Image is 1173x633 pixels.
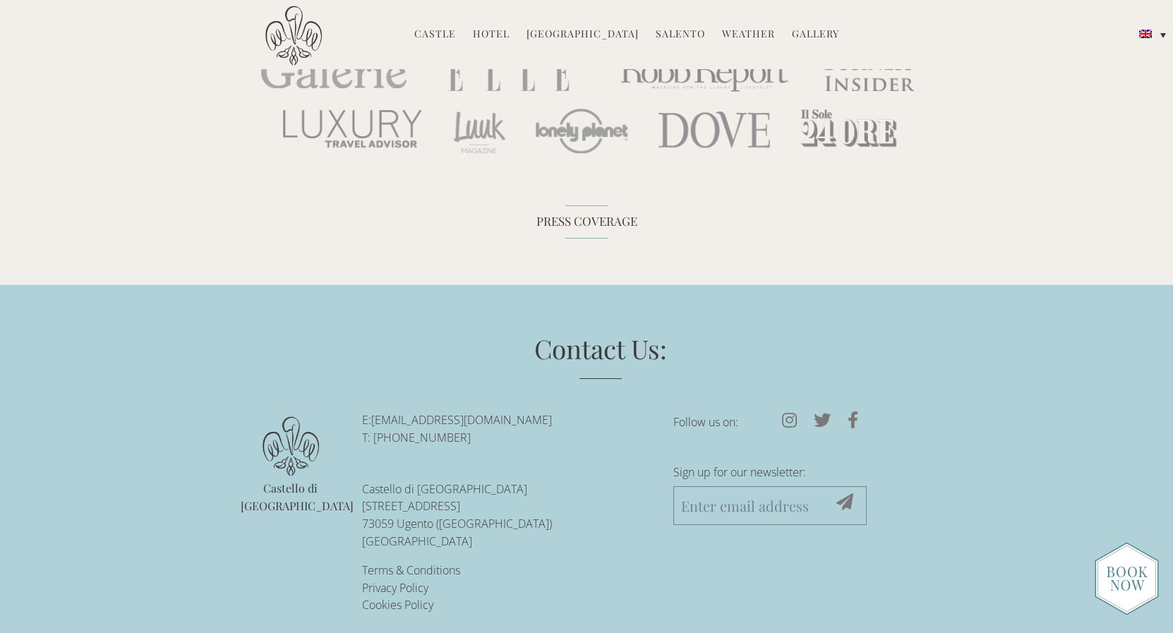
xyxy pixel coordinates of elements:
p: Follow us on: [673,411,867,433]
a: [EMAIL_ADDRESS][DOMAIN_NAME] [371,412,552,428]
a: [GEOGRAPHIC_DATA] [527,27,639,43]
img: English [1139,30,1152,38]
a: Gallery [792,27,839,43]
a: Terms & Conditions [362,562,460,578]
img: new-booknow.png [1095,542,1159,615]
a: Privacy Policy [362,580,428,596]
label: Sign up for our newsletter: [673,462,867,486]
a: Salento [656,27,705,43]
a: Cookies Policy [362,597,433,613]
a: Castle [414,27,456,43]
p: Castello di [GEOGRAPHIC_DATA] [241,480,341,515]
p: Castello di [GEOGRAPHIC_DATA] [STREET_ADDRESS] 73059 Ugento ([GEOGRAPHIC_DATA]) [GEOGRAPHIC_DATA] [362,481,652,550]
h3: Contact Us: [279,330,922,379]
p: E: T: [PHONE_NUMBER] [362,411,652,447]
div: Press Coverage [241,205,932,239]
img: Castello di Ugento [265,6,322,66]
a: Weather [722,27,775,43]
a: Hotel [473,27,510,43]
input: Enter email address [673,486,867,525]
img: logo.png [263,416,319,476]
